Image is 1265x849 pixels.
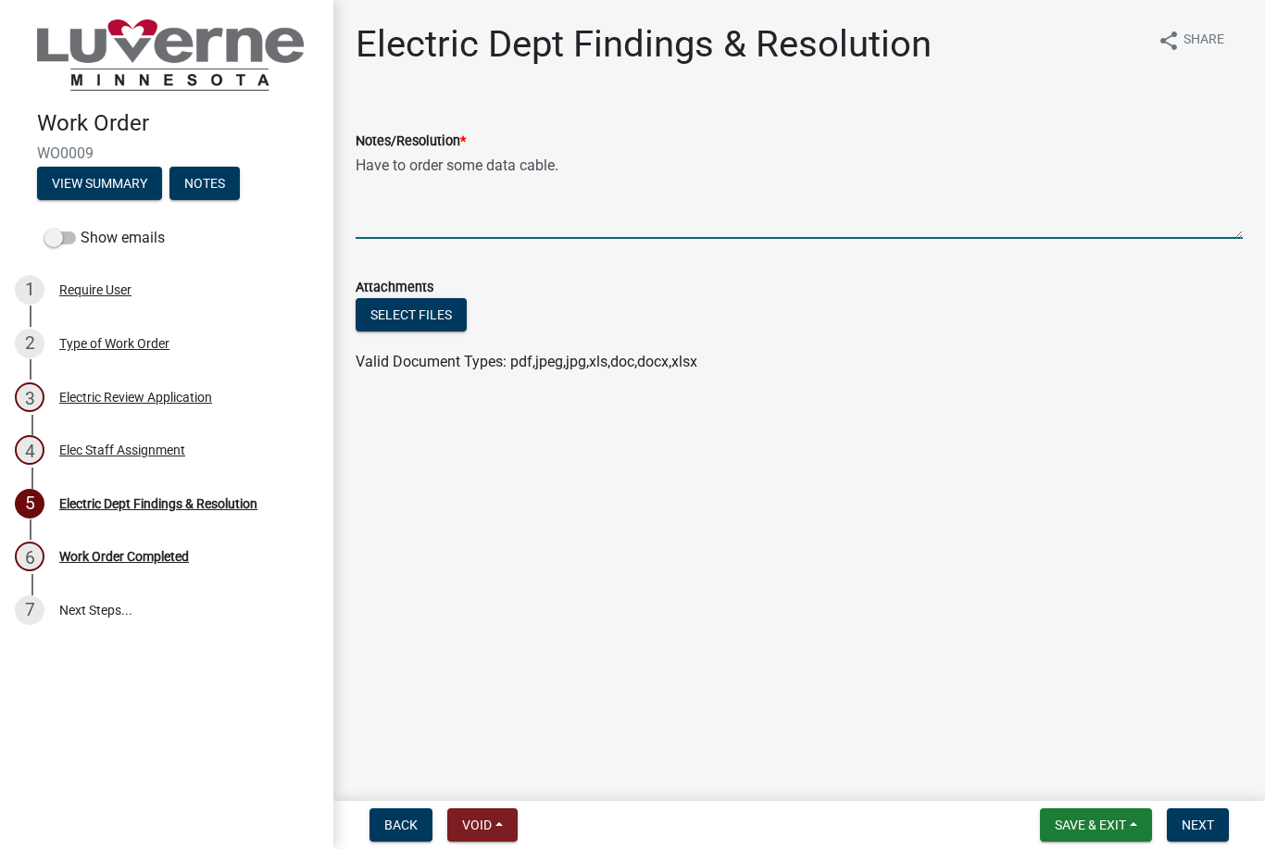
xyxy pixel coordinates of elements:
wm-modal-confirm: Summary [37,177,162,192]
div: 7 [15,595,44,625]
div: 4 [15,435,44,465]
button: Notes [169,167,240,200]
img: City of Luverne, Minnesota [37,19,304,91]
i: share [1158,30,1180,52]
wm-modal-confirm: Notes [169,177,240,192]
span: Save & Exit [1055,818,1126,832]
button: Back [369,808,432,842]
span: Void [462,818,492,832]
button: View Summary [37,167,162,200]
div: Electric Review Application [59,391,212,404]
h4: Work Order [37,110,319,137]
button: Next [1167,808,1229,842]
div: Require User [59,283,132,296]
div: 3 [15,382,44,412]
div: 1 [15,275,44,305]
div: 5 [15,489,44,518]
span: Share [1184,30,1224,52]
div: Elec Staff Assignment [59,443,185,456]
h1: Electric Dept Findings & Resolution [356,22,932,67]
button: Void [447,808,518,842]
button: Select files [356,298,467,331]
button: Save & Exit [1040,808,1152,842]
span: Next [1182,818,1214,832]
label: Attachments [356,281,433,294]
span: WO0009 [37,144,296,162]
label: Notes/Resolution [356,135,466,148]
div: Type of Work Order [59,337,169,350]
span: Back [384,818,418,832]
button: shareShare [1143,22,1239,58]
span: Valid Document Types: pdf,jpeg,jpg,xls,doc,docx,xlsx [356,353,697,370]
div: Electric Dept Findings & Resolution [59,497,257,510]
label: Show emails [44,227,165,249]
div: Work Order Completed [59,550,189,563]
div: 2 [15,329,44,358]
div: 6 [15,542,44,571]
